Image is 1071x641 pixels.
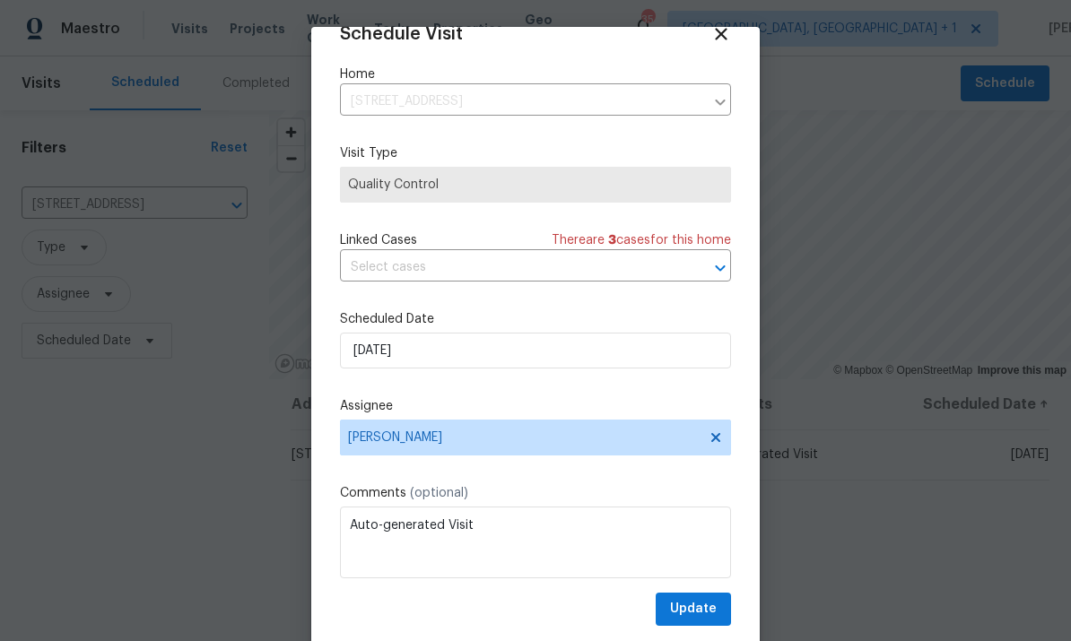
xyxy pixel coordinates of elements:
[656,593,731,626] button: Update
[340,65,731,83] label: Home
[670,598,717,620] span: Update
[340,484,731,502] label: Comments
[340,254,681,282] input: Select cases
[348,430,700,445] span: [PERSON_NAME]
[340,25,463,43] span: Schedule Visit
[340,231,417,249] span: Linked Cases
[340,310,731,328] label: Scheduled Date
[340,88,704,116] input: Enter in an address
[340,507,731,578] textarea: Auto-generated Visit
[340,333,731,368] input: M/D/YYYY
[410,487,468,499] span: (optional)
[340,397,731,415] label: Assignee
[608,234,616,247] span: 3
[552,231,731,249] span: There are case s for this home
[340,144,731,162] label: Visit Type
[348,176,723,194] span: Quality Control
[711,24,731,44] span: Close
[708,256,733,281] button: Open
